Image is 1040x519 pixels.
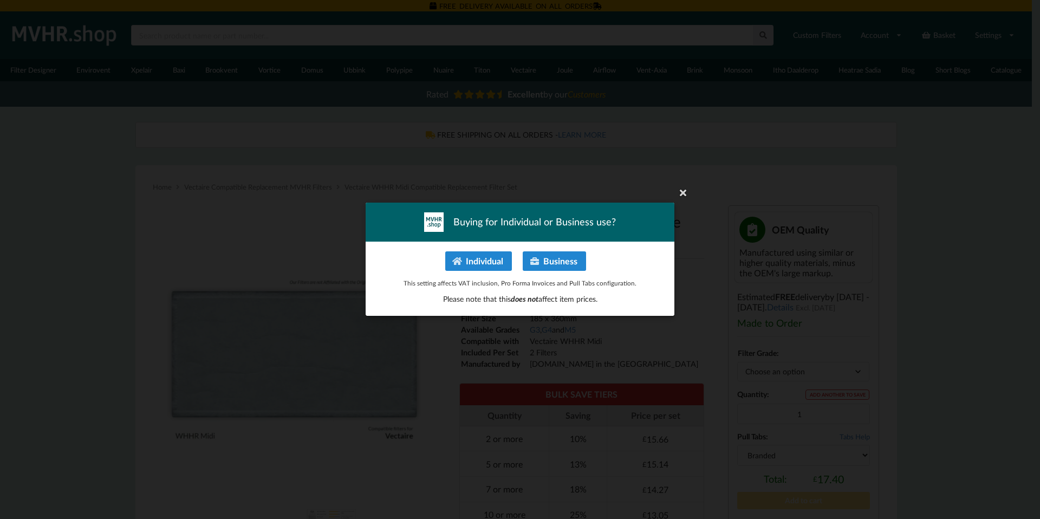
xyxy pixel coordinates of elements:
[523,251,586,271] button: Business
[445,251,512,271] button: Individual
[424,212,444,232] img: mvhr-inverted.png
[377,294,663,305] p: Please note that this affect item prices.
[377,278,663,288] p: This setting affects VAT inclusion, Pro Forma Invoices and Pull Tabs configuration.
[511,295,538,304] span: does not
[453,216,616,229] span: Buying for Individual or Business use?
